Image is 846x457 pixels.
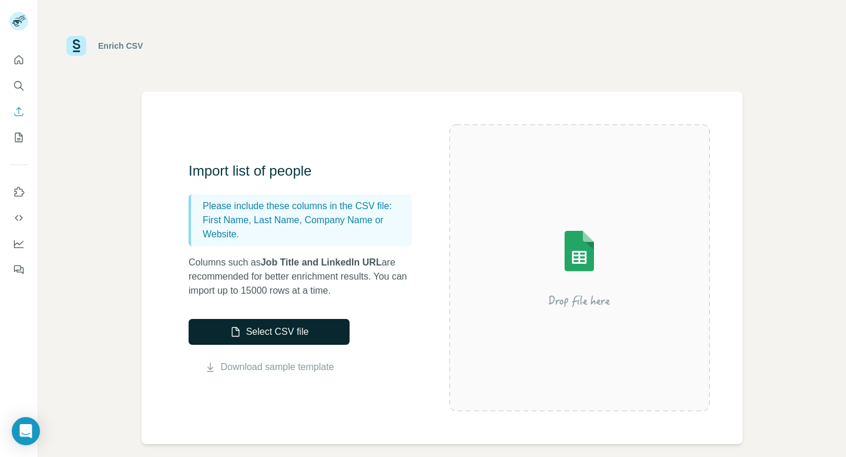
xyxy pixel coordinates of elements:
[9,75,28,96] button: Search
[203,213,407,241] p: First Name, Last Name, Company Name or Website.
[9,127,28,148] button: My lists
[203,199,407,213] p: Please include these columns in the CSV file:
[189,256,424,298] p: Columns such as are recommended for better enrichment results. You can import up to 15000 rows at...
[189,319,350,345] button: Select CSV file
[9,49,28,70] button: Quick start
[261,257,382,267] span: Job Title and LinkedIn URL
[98,40,143,52] div: Enrich CSV
[9,101,28,122] button: Enrich CSV
[9,259,28,280] button: Feedback
[66,36,86,56] img: Surfe Logo
[9,207,28,228] button: Use Surfe API
[474,197,685,338] img: Surfe Illustration - Drop file here or select below
[221,360,334,374] a: Download sample template
[189,360,350,374] button: Download sample template
[9,233,28,254] button: Dashboard
[189,162,424,180] h3: Import list of people
[12,417,40,445] div: Open Intercom Messenger
[9,182,28,203] button: Use Surfe on LinkedIn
